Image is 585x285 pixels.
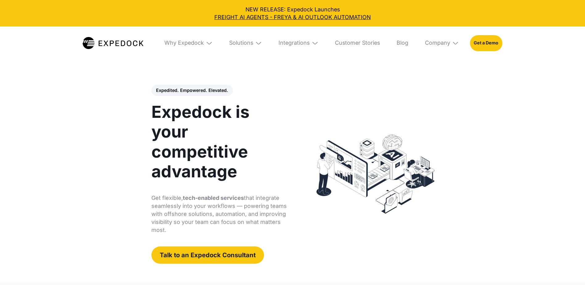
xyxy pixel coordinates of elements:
a: Customer Stories [329,27,385,60]
a: FREIGHT AI AGENTS - FREYA & AI OUTLOOK AUTOMATION [6,13,579,21]
div: Company [425,39,450,46]
a: Blog [391,27,414,60]
div: Solutions [229,39,253,46]
div: NEW RELEASE: Expedock Launches [6,6,579,21]
a: Get a Demo [470,35,502,51]
a: Talk to an Expedock Consultant [151,246,264,264]
div: Why Expedock [164,39,204,46]
h1: Expedock is your competitive advantage [151,102,287,182]
div: Integrations [273,27,324,60]
p: Get flexible, that integrate seamlessly into your workflows — powering teams with offshore soluti... [151,194,287,234]
strong: tech-enabled services [183,195,244,201]
div: Integrations [278,39,310,46]
div: Solutions [224,27,267,60]
div: Why Expedock [159,27,218,60]
div: Company [419,27,464,60]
